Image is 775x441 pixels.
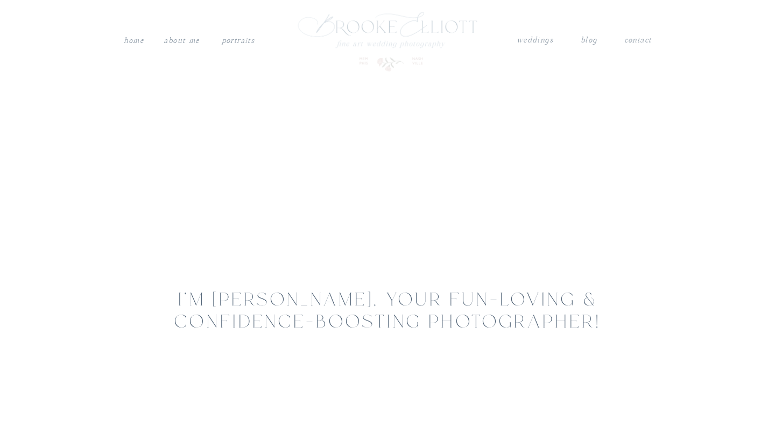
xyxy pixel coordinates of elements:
[167,290,608,355] h3: I'm [PERSON_NAME], Your fun-loving & Confidence-Boosting Photographer!
[123,34,144,48] a: Home
[163,34,201,48] a: About me
[624,33,652,44] a: contact
[581,33,597,47] a: blog
[220,34,256,45] a: PORTRAITS
[516,33,554,47] a: weddings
